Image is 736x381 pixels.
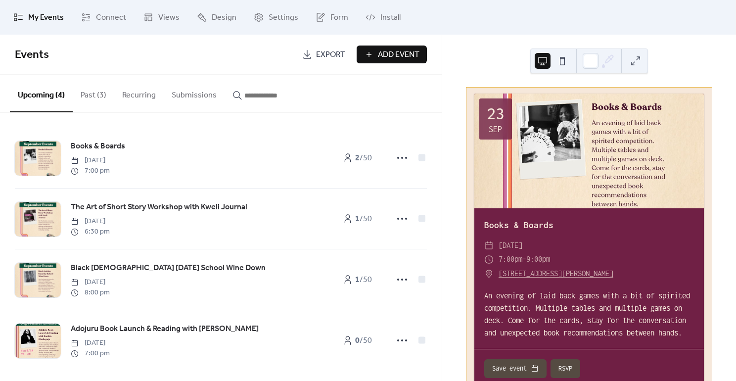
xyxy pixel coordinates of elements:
div: Books & Boards [474,218,704,233]
a: 1/50 [333,271,382,288]
span: My Events [28,12,64,24]
div: An evening of laid back games with a bit of spirited competition. Multiple tables and multiple ga... [474,289,704,339]
a: Design [189,4,244,31]
b: 1 [355,272,360,287]
span: Connect [96,12,126,24]
button: RSVP [551,359,580,378]
span: 6:30 pm [71,227,110,237]
a: Settings [246,4,306,31]
span: Export [316,49,345,61]
a: [STREET_ADDRESS][PERSON_NAME] [499,267,613,281]
span: / 50 [355,152,372,164]
span: Add Event [378,49,419,61]
button: Submissions [164,75,225,111]
span: [DATE] [71,338,110,348]
b: 1 [355,211,360,227]
span: / 50 [355,274,372,286]
span: 7:00 pm [71,348,110,359]
div: Sep [489,125,502,134]
span: 9:00pm [526,252,550,267]
span: Design [212,12,236,24]
a: Black [DEMOGRAPHIC_DATA] [DATE] School Wine Down [71,262,266,275]
div: ​ [484,267,494,281]
a: Books & Boards [71,140,125,153]
button: Past (3) [73,75,114,111]
div: ​ [484,238,494,253]
button: Save event [484,359,547,378]
span: 7:00 pm [71,166,110,176]
b: 0 [355,333,360,348]
button: Add Event [357,46,427,63]
div: ​ [484,252,494,267]
a: My Events [6,4,71,31]
span: Settings [269,12,298,24]
span: Views [158,12,180,24]
span: [DATE] [499,238,522,253]
span: Form [330,12,348,24]
button: Recurring [114,75,164,111]
span: / 50 [355,335,372,347]
b: 2 [355,150,360,166]
a: Install [358,4,408,31]
a: Adojuru Book Launch & Reading with [PERSON_NAME] [71,323,259,335]
a: Form [308,4,356,31]
a: The Art of Short Story Workshop with Kweli Journal [71,201,247,214]
span: [DATE] [71,155,110,166]
span: - [522,252,526,267]
span: [DATE] [71,277,110,287]
div: 23 [487,104,505,122]
a: Views [136,4,187,31]
span: The Art of Short Story Workshop with Kweli Journal [71,201,247,213]
span: [DATE] [71,216,110,227]
a: 1/50 [333,210,382,228]
a: Connect [74,4,134,31]
span: 7:00pm [499,252,522,267]
span: Adojuru Book Launch & Reading with [PERSON_NAME] [71,323,259,335]
span: Install [380,12,401,24]
span: Books & Boards [71,141,125,152]
span: 8:00 pm [71,287,110,298]
button: Upcoming (4) [10,75,73,112]
a: 2/50 [333,149,382,167]
a: Export [295,46,353,63]
span: / 50 [355,213,372,225]
span: Events [15,44,49,66]
a: 0/50 [333,332,382,349]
